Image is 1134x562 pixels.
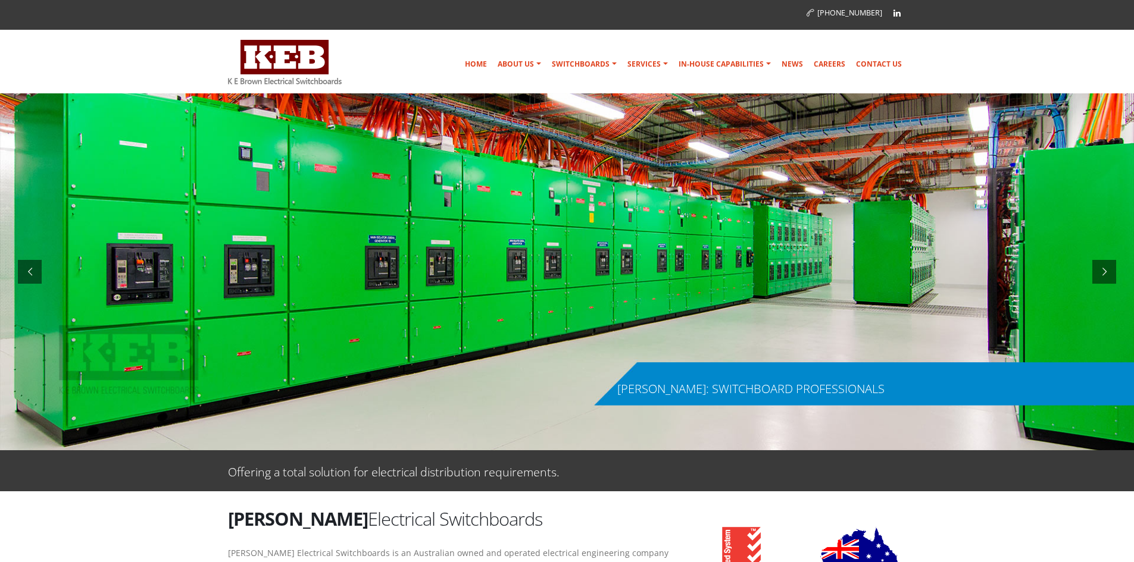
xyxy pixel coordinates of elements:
[547,52,621,76] a: Switchboards
[228,506,674,531] h2: Electrical Switchboards
[228,40,342,84] img: K E Brown Electrical Switchboards
[888,4,906,22] a: Linkedin
[777,52,808,76] a: News
[228,506,368,531] strong: [PERSON_NAME]
[617,383,885,395] div: [PERSON_NAME]: SWITCHBOARD PROFESSIONALS
[674,52,776,76] a: In-house Capabilities
[460,52,492,76] a: Home
[851,52,907,76] a: Contact Us
[623,52,673,76] a: Services
[809,52,850,76] a: Careers
[807,8,882,18] a: [PHONE_NUMBER]
[228,462,560,479] p: Offering a total solution for electrical distribution requirements.
[493,52,546,76] a: About Us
